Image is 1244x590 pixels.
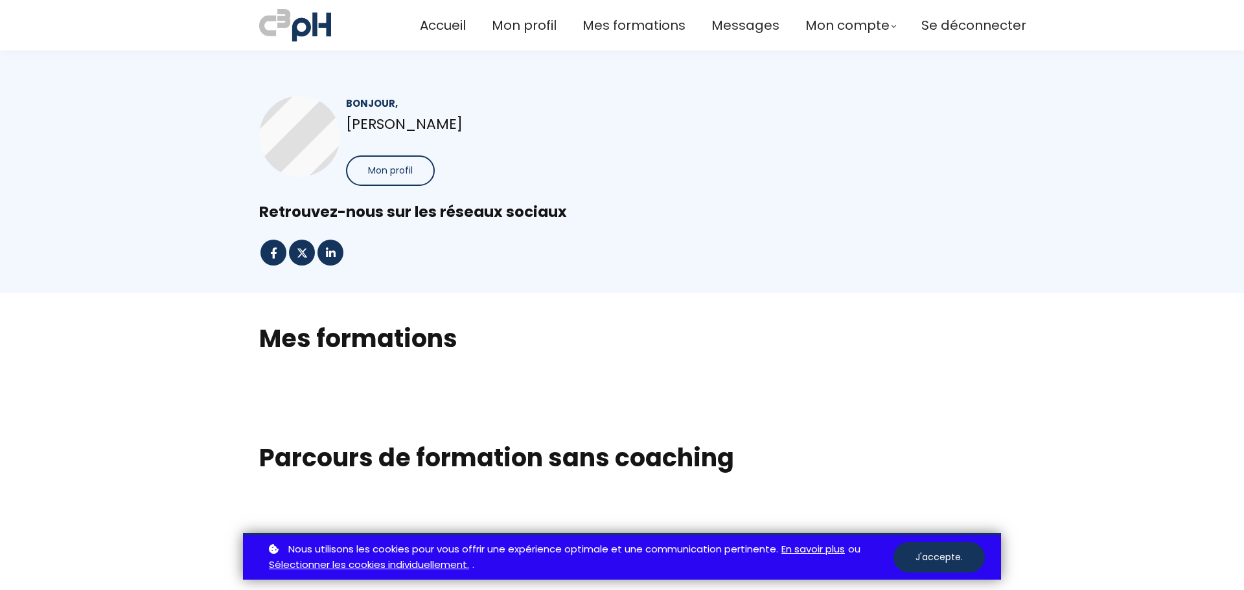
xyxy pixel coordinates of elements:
[259,202,985,222] div: Retrouvez-nous sur les réseaux sociaux
[921,15,1026,36] a: Se déconnecter
[259,442,985,473] h1: Parcours de formation sans coaching
[346,155,435,186] button: Mon profil
[492,15,557,36] a: Mon profil
[368,164,413,177] span: Mon profil
[288,541,778,558] span: Nous utilisons les cookies pour vous offrir une expérience optimale et une communication pertinente.
[269,557,469,573] a: Sélectionner les cookies individuellement.
[346,113,600,135] p: [PERSON_NAME]
[893,542,985,573] button: J'accepte.
[711,15,779,36] a: Messages
[259,6,331,44] img: a70bc7685e0efc0bd0b04b3506828469.jpeg
[805,15,890,36] span: Mon compte
[420,15,466,36] a: Accueil
[582,15,685,36] a: Mes formations
[259,322,985,355] h2: Mes formations
[266,541,893,574] p: ou .
[781,541,845,558] a: En savoir plus
[346,96,600,111] div: Bonjour,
